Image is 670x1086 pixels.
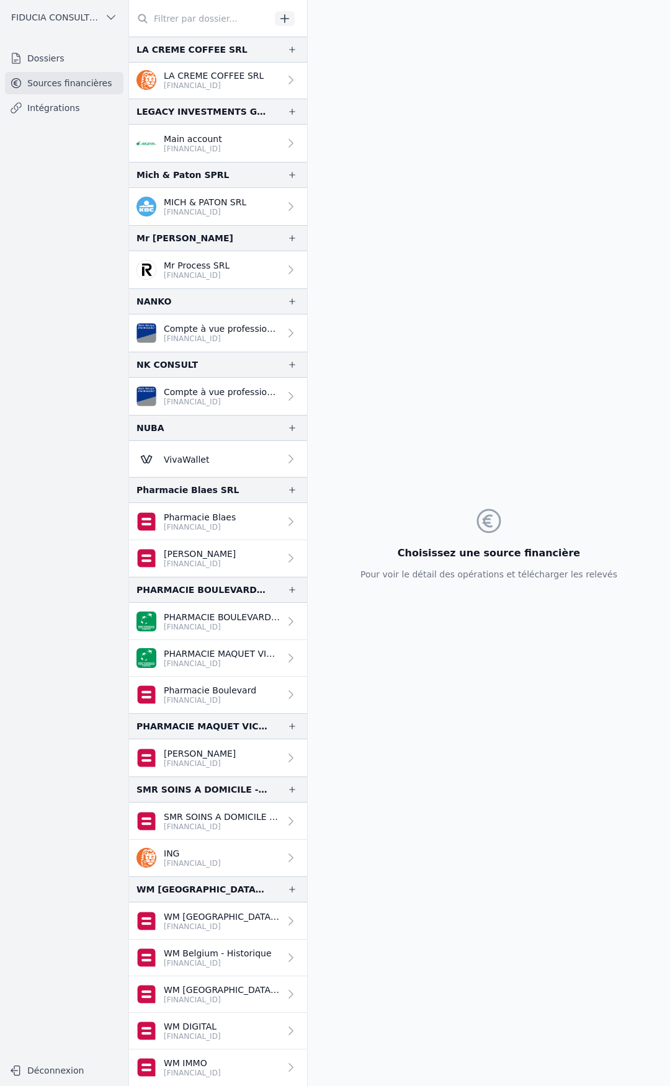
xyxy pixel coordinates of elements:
p: [FINANCIAL_ID] [164,81,264,91]
img: belfius.png [136,984,156,1004]
img: BNP_BE_BUSINESS_GEBABEBB.png [136,612,156,631]
p: [FINANCIAL_ID] [164,144,222,154]
a: WM IMMO [FINANCIAL_ID] [129,1049,307,1086]
a: Compte à vue professionnel [FINANCIAL_ID] [129,314,307,352]
p: Compte à vue professionnel [164,386,280,398]
p: [FINANCIAL_ID] [164,397,280,407]
img: belfius.png [136,1057,156,1077]
p: [PERSON_NAME] [164,747,236,760]
a: PHARMACIE BOULEVARD SPRL [FINANCIAL_ID] [129,603,307,640]
a: MICH & PATON SRL [FINANCIAL_ID] [129,188,307,225]
div: PHARMACIE BOULEVARD SPRL [136,582,267,597]
p: WM Belgium - Historique [164,947,272,959]
p: [FINANCIAL_ID] [164,858,221,868]
a: Pharmacie Boulevard [FINANCIAL_ID] [129,677,307,713]
p: [FINANCIAL_ID] [164,695,256,705]
img: belfius.png [136,911,156,931]
p: WM IMMO [164,1057,221,1069]
p: [FINANCIAL_ID] [164,958,272,968]
div: WM [GEOGRAPHIC_DATA] SRL [136,882,267,897]
p: [FINANCIAL_ID] [164,922,280,932]
input: Filtrer par dossier... [129,7,270,30]
p: WM [GEOGRAPHIC_DATA] - [GEOGRAPHIC_DATA] [164,910,280,923]
img: belfius.png [136,1021,156,1041]
p: [FINANCIAL_ID] [164,995,280,1005]
p: [FINANCIAL_ID] [164,822,280,832]
img: Viva-Wallet.webp [136,449,156,469]
p: VivaWallet [164,453,209,466]
a: ING [FINANCIAL_ID] [129,840,307,876]
p: [FINANCIAL_ID] [164,1068,221,1078]
div: Pharmacie Blaes SRL [136,483,239,497]
a: SMR SOINS A DOMICILE - THU [FINANCIAL_ID] [129,803,307,840]
img: belfius-1.png [136,748,156,768]
p: Mr Process SRL [164,259,230,272]
div: Mr [PERSON_NAME] [136,231,233,246]
img: belfius-1.png [136,685,156,705]
img: belfius-1.png [136,548,156,568]
p: PHARMACIE BOULEVARD SPRL [164,611,280,623]
p: Pharmacie Boulevard [164,684,256,697]
p: [FINANCIAL_ID] [164,1031,221,1041]
button: Déconnexion [5,1061,123,1080]
p: [FINANCIAL_ID] [164,522,236,532]
img: belfius.png [136,948,156,968]
p: WM [GEOGRAPHIC_DATA] - [GEOGRAPHIC_DATA] [164,984,280,996]
a: Sources financières [5,72,123,94]
p: [FINANCIAL_ID] [164,559,236,569]
img: revolut.png [136,260,156,280]
div: NK CONSULT [136,357,198,372]
a: WM [GEOGRAPHIC_DATA] - [GEOGRAPHIC_DATA] [FINANCIAL_ID] [129,902,307,940]
a: Intégrations [5,97,123,119]
a: Compte à vue professionnel [FINANCIAL_ID] [129,378,307,415]
p: [FINANCIAL_ID] [164,207,246,217]
span: FIDUCIA CONSULTING SRL [11,11,100,24]
div: Mich & Paton SPRL [136,167,229,182]
img: belfius.png [136,811,156,831]
div: NUBA [136,421,164,435]
p: [FINANCIAL_ID] [164,622,280,632]
p: PHARMACIE MAQUET VICTOIRE [164,648,280,660]
p: [FINANCIAL_ID] [164,334,280,344]
a: PHARMACIE MAQUET VICTOIRE [FINANCIAL_ID] [129,640,307,677]
div: LA CREME COFFEE SRL [136,42,248,57]
a: LA CREME COFFEE SRL [FINANCIAL_ID] [129,61,307,99]
a: WM [GEOGRAPHIC_DATA] - [GEOGRAPHIC_DATA] [FINANCIAL_ID] [129,976,307,1013]
p: Pharmacie Blaes [164,511,236,523]
img: VAN_BREDA_JVBABE22XXX.png [136,386,156,406]
p: [PERSON_NAME] [164,548,236,560]
img: ing.png [136,70,156,90]
p: WM DIGITAL [164,1020,221,1033]
p: [FINANCIAL_ID] [164,759,236,768]
p: MICH & PATON SRL [164,196,246,208]
div: SMR SOINS A DOMICILE - THUISZORG [136,782,267,797]
p: Main account [164,133,222,145]
img: kbc.png [136,197,156,216]
p: LA CREME COFFEE SRL [164,69,264,82]
a: WM Belgium - Historique [FINANCIAL_ID] [129,940,307,976]
div: PHARMACIE MAQUET VICTOIRE SRL [136,719,267,734]
a: Pharmacie Blaes [FINANCIAL_ID] [129,503,307,540]
img: ing.png [136,848,156,868]
a: WM DIGITAL [FINANCIAL_ID] [129,1013,307,1049]
p: Compte à vue professionnel [164,323,280,335]
div: LEGACY INVESTMENTS GROUP [136,104,267,119]
div: NANKO [136,294,171,309]
p: [FINANCIAL_ID] [164,270,230,280]
p: Pour voir le détail des opérations et télécharger les relevés [360,568,617,581]
img: belfius-1.png [136,512,156,532]
button: FIDUCIA CONSULTING SRL [5,7,123,27]
a: VivaWallet [129,441,307,477]
p: ING [164,847,221,860]
h3: Choisissez une source financière [360,546,617,561]
img: VAN_BREDA_JVBABE22XXX.png [136,323,156,343]
p: SMR SOINS A DOMICILE - THU [164,811,280,823]
img: BNP_BE_BUSINESS_GEBABEBB.png [136,648,156,668]
a: Mr Process SRL [FINANCIAL_ID] [129,251,307,288]
a: Main account [FINANCIAL_ID] [129,125,307,162]
img: ARGENTA_ARSPBE22.png [136,133,156,153]
a: [PERSON_NAME] [FINANCIAL_ID] [129,540,307,577]
a: [PERSON_NAME] [FINANCIAL_ID] [129,739,307,777]
a: Dossiers [5,47,123,69]
p: [FINANCIAL_ID] [164,659,280,669]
